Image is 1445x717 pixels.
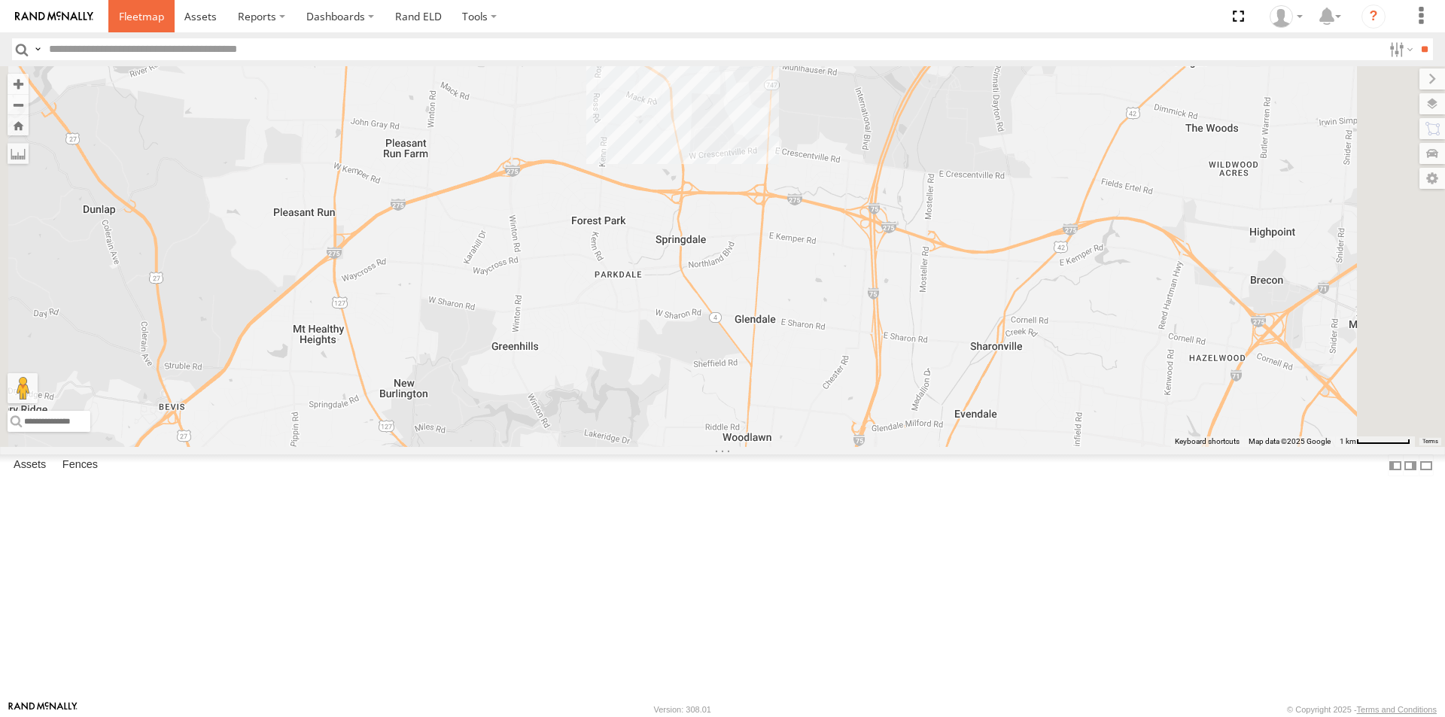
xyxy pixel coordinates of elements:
[1335,436,1415,447] button: Map Scale: 1 km per 68 pixels
[1340,437,1356,445] span: 1 km
[8,702,78,717] a: Visit our Website
[32,38,44,60] label: Search Query
[1175,436,1240,447] button: Keyboard shortcuts
[8,115,29,135] button: Zoom Home
[1383,38,1416,60] label: Search Filter Options
[55,455,105,476] label: Fences
[1264,5,1308,28] div: Andy Anderson
[8,143,29,164] label: Measure
[8,373,38,403] button: Drag Pegman onto the map to open Street View
[8,94,29,115] button: Zoom out
[1357,705,1437,714] a: Terms and Conditions
[8,74,29,94] button: Zoom in
[654,705,711,714] div: Version: 308.01
[1403,454,1418,476] label: Dock Summary Table to the Right
[1422,438,1438,444] a: Terms (opens in new tab)
[15,11,93,22] img: rand-logo.svg
[1388,454,1403,476] label: Dock Summary Table to the Left
[1249,437,1331,445] span: Map data ©2025 Google
[1419,454,1434,476] label: Hide Summary Table
[6,455,53,476] label: Assets
[1361,5,1386,29] i: ?
[1287,705,1437,714] div: © Copyright 2025 -
[1419,168,1445,189] label: Map Settings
